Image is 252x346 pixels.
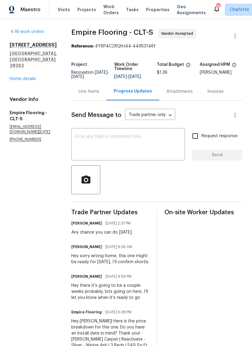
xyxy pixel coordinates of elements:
[146,7,170,13] span: Properties
[126,8,139,12] span: Tasks
[177,4,206,16] span: Geo Assignments
[71,229,134,235] div: Any chance you can do [DATE]
[186,63,191,70] span: The total cost of line items that have been proposed by Opendoor. This sum includes line items th...
[71,309,102,315] h6: Empire Flooring
[105,220,131,226] span: [DATE] 2:37 PM
[71,44,94,48] b: Reference:
[105,309,131,315] span: [DATE] 6:38 PM
[71,253,149,265] div: Hey sorry wrong home, this one might be ready for [DATE], I’ll confirm shortly
[71,29,153,36] span: Empire Flooring - CLT-S
[157,70,167,75] span: $1.36
[216,4,220,10] div: 95
[103,4,119,16] span: Work Orders
[232,63,237,70] span: The hpm assigned to this work order.
[58,7,70,13] span: Visits
[114,63,157,71] h5: Work Order Timeline
[71,70,109,79] span: -
[200,63,230,67] h5: Assigned HPM
[71,112,121,118] span: Send Message to
[71,283,149,301] div: Hey there it’s going to be a couple weeks probably, lots going on here, I’ll let you know when it...
[71,273,102,280] h6: [PERSON_NAME]
[71,209,149,215] span: Trade Partner Updates
[71,75,84,79] span: [DATE]
[10,77,36,81] a: Home details
[207,89,224,95] div: Invoices
[114,75,127,79] span: [DATE]
[166,89,193,95] div: Attachments
[95,70,108,75] span: [DATE]
[164,209,242,215] span: On-site Worker Updates
[105,273,131,280] span: [DATE] 9:59 PM
[114,75,141,79] span: -
[157,63,184,67] h5: Total Budget
[10,96,57,102] h4: Vendor Info
[79,89,99,95] div: Line Items
[125,110,175,120] div: Trade partner only
[77,7,96,13] span: Projects
[71,43,242,49] div: 4Y8P4CZRQHJ44-44953148f
[10,110,57,122] h5: Empire Flooring - CLT-S
[71,63,87,67] h5: Project
[161,31,195,37] span: Vendor Accepted
[200,70,243,75] div: [PERSON_NAME]
[202,133,237,139] span: Request response
[71,70,109,79] span: Renovation
[71,220,102,226] h6: [PERSON_NAME]
[21,7,40,13] span: Maestro
[10,30,44,34] a: All work orders
[105,244,132,250] span: [DATE] 8:36 AM
[128,75,141,79] span: [DATE]
[71,244,102,250] h6: [PERSON_NAME]
[114,88,152,94] div: Progress Updates
[230,7,249,13] span: Charlotte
